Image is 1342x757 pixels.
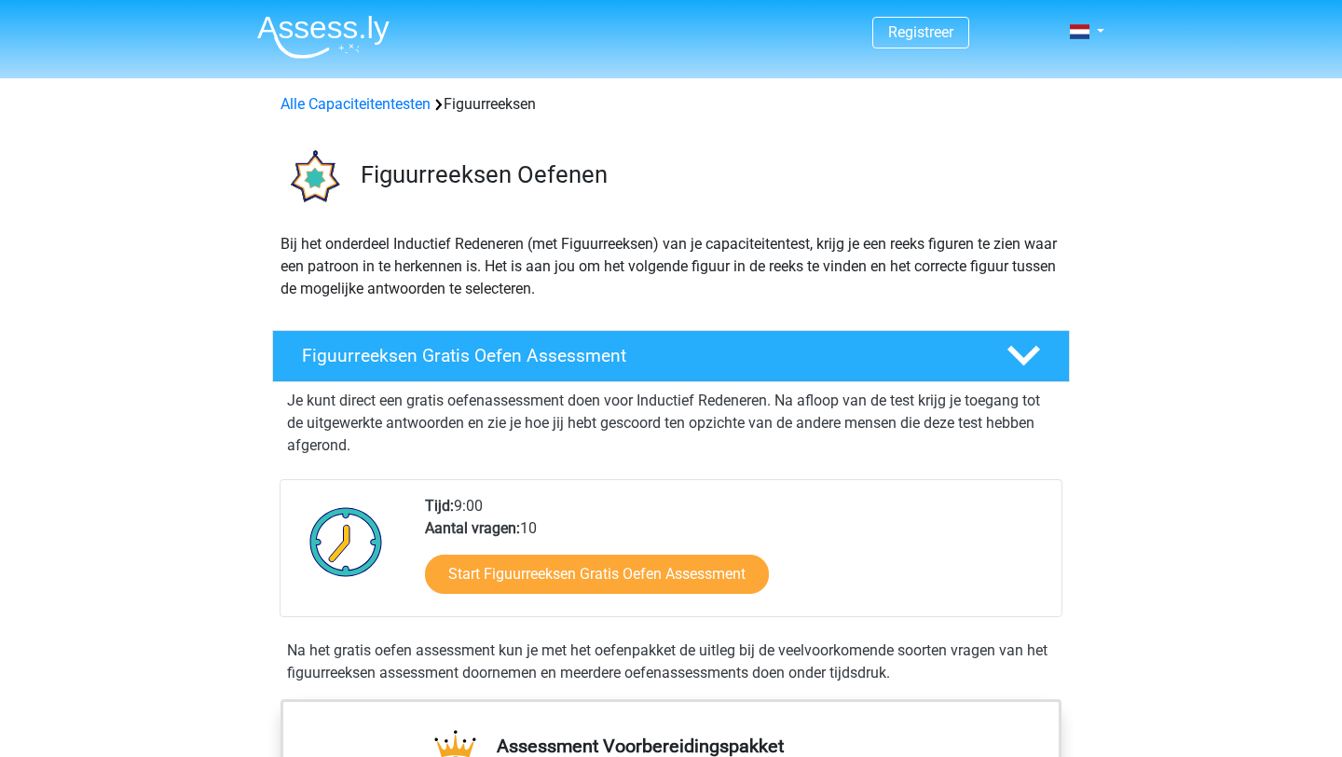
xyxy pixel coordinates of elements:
h3: Figuurreeksen Oefenen [361,160,1055,189]
div: Figuurreeksen [273,93,1069,116]
b: Aantal vragen: [425,519,520,537]
img: Assessly [257,15,390,59]
b: Tijd: [425,497,454,515]
img: Klok [299,495,393,588]
h4: Figuurreeksen Gratis Oefen Assessment [302,345,977,366]
img: figuurreeksen [273,138,352,217]
div: 9:00 10 [411,495,1061,616]
a: Registreer [888,23,953,41]
div: Na het gratis oefen assessment kun je met het oefenpakket de uitleg bij de veelvoorkomende soorte... [280,640,1062,684]
a: Start Figuurreeksen Gratis Oefen Assessment [425,555,769,594]
a: Figuurreeksen Gratis Oefen Assessment [265,330,1077,382]
p: Je kunt direct een gratis oefenassessment doen voor Inductief Redeneren. Na afloop van de test kr... [287,390,1055,457]
p: Bij het onderdeel Inductief Redeneren (met Figuurreeksen) van je capaciteitentest, krijg je een r... [281,233,1061,300]
a: Alle Capaciteitentesten [281,95,431,113]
